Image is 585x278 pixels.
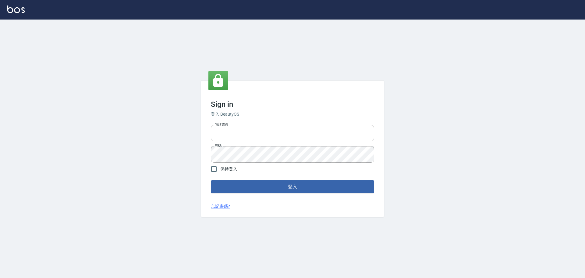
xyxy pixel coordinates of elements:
[211,100,374,109] h3: Sign in
[211,180,374,193] button: 登入
[215,122,228,127] label: 電話號碼
[7,5,25,13] img: Logo
[211,203,230,210] a: 忘記密碼?
[211,111,374,117] h6: 登入 BeautyOS
[220,166,237,172] span: 保持登入
[215,143,222,148] label: 密碼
